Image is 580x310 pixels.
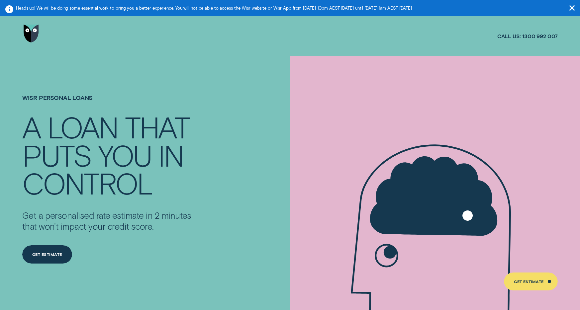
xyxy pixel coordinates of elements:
div: IN [158,141,183,169]
a: Go to home page [22,13,41,53]
span: Call us: [497,33,521,39]
h4: A LOAN THAT PUTS YOU IN CONTROL [22,113,197,197]
p: Get a personalised rate estimate in 2 minutes that won't impact your credit score. [22,210,197,232]
a: Get Estimate [504,272,558,291]
span: 1300 992 007 [522,33,558,39]
div: A [22,113,40,141]
div: PUTS [22,141,91,169]
a: Call us:1300 992 007 [497,33,558,39]
h1: Wisr Personal Loans [22,94,197,113]
div: THAT [125,113,189,141]
div: CONTROL [22,169,152,197]
div: YOU [98,141,151,169]
div: LOAN [47,113,118,141]
a: Get Estimate [22,245,72,264]
img: Wisr [24,25,39,43]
